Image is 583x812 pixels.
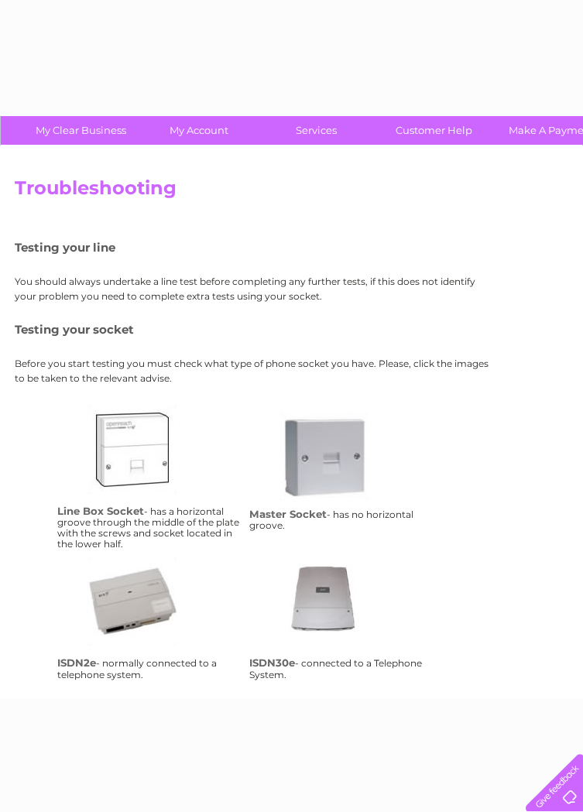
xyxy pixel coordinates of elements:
[15,323,495,336] h5: Testing your socket
[15,356,495,385] p: Before you start testing you must check what type of phone socket you have. Please, click the ima...
[279,412,403,536] a: ms
[87,405,211,529] a: lbs
[17,116,145,145] a: My Clear Business
[15,241,495,254] h5: Testing your line
[279,557,403,680] a: isdn30e
[53,401,245,553] td: - has a horizontal groove through the middle of the plate with the screws and socket located in t...
[370,116,498,145] a: Customer Help
[245,401,437,553] td: - has no horizontal groove.
[245,553,437,684] td: - connected to a Telephone System.
[53,553,245,684] td: - normally connected to a telephone system.
[249,508,327,520] h4: Master Socket
[57,656,96,669] h4: ISDN2e
[249,656,295,669] h4: ISDN30e
[252,116,380,145] a: Services
[57,505,144,517] h4: Line Box Socket
[15,274,495,303] p: You should always undertake a line test before completing any further tests, if this does not ide...
[135,116,262,145] a: My Account
[87,557,211,680] a: isdn2e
